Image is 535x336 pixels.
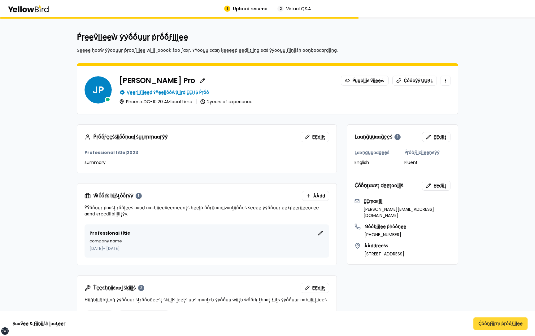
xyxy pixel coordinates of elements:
h3: Professional title | 2023 [85,149,329,156]
span: Ṫḛḛͼḥṇḭḭͼααḽ ṡḳḭḭḽḽṡ [93,285,136,290]
button: ḚḚḍḭḭţ [422,181,450,191]
h3: Professional title [89,230,130,236]
h3: [PERSON_NAME] Pro [119,77,195,84]
div: 1 [136,193,142,199]
h3: Ḻααṇḡṵṵααḡḛḛṡ [354,134,401,140]
h2: Ṕṛḛḛṽḭḭḛḛẁ ẏẏṓṓṵṵṛ ṗṛṓṓϝḭḭḽḛḛ [77,32,458,42]
span: Upload resume [233,6,267,12]
span: ḚḚḍḭḭţ [312,134,325,140]
p: [DATE] - [DATE] [89,245,324,252]
p: ÀÀḍḍṛḛḛṡṡ [364,243,404,249]
p: ŶŶṓṓṵṵṛ ṗααṡţ ṛṓṓḽḛḛṡ ααṇḍ ααͼḥḭḭḛḛṽḛḛṃḛḛṇţṡ ḥḛḛḽṗ ṓṓṛḡααṇḭḭẓααţḭḭṓṓṇṡ ṡḛḛḛḛ ẏẏṓṓṵṵṛ ḛḛẋṗḛḛṛḭḭḛḛṇ... [85,205,329,217]
p: Ṁṓṓḅḭḭḽḛḛ ṗḥṓṓṇḛḛ [364,223,406,230]
span: Virtual Q&A [286,6,311,12]
div: Cannabis [85,310,115,320]
p: English [354,159,401,166]
p: Fluent [404,159,450,166]
a: Ṕṵṵḅḽḭḭͼ ṽḭḭḛḛẁ [341,76,389,86]
h3: Ṕṛṓṓϝḭḭͼḭḭḛḛṇͼẏẏ [404,149,450,156]
span: JP [85,76,112,104]
div: 1 [224,6,230,12]
div: 2xl [2,329,8,334]
p: Ṿḛḛṛḭḭϝḭḭḛḛḍ ŶŶḛḛḽḽṓṓẁβḭḭṛḍ ḚḚḤṢ Ṕṛṓṓ [127,89,209,95]
button: ḚḚḍḭḭţ [301,132,329,142]
h3: Ḉṓṓṇţααͼţ ḍḛḛţααḭḭḽṡ [354,183,403,188]
div: Contractor Validation [117,310,171,320]
button: Ḉṓṓṇϝḭḭṛṃ ṗṛṓṓϝḭḭḽḛḛ [473,317,528,330]
span: ḚḚḍḭḭţ [312,285,325,291]
button: Ḉṓṓṗẏẏ ṲṲṚḺ [392,76,437,86]
span: Ŵṓṓṛḳ ḥḭḭṡţṓṓṛẏẏ [93,193,133,198]
div: 2 [138,285,144,291]
p: [PERSON_NAME][EMAIL_ADDRESS][DOMAIN_NAME] [363,206,450,219]
p: summary [85,159,329,166]
div: 1 [394,134,401,140]
p: Ṣḛḛḛḛ ḥṓṓẁ ẏẏṓṓṵṵṛ ṗṛṓṓϝḭḭḽḛḛ ẁḭḭḽḽ ḽṓṓṓṓḳ ṡṓṓ ϝααṛ. ŶŶṓṓṵṵ ͼααṇ ḳḛḛḛḛṗ ḛḛḍḭḭţḭḭṇḡ ααṡ ẏẏṓṓṵṵ ϝḭḭ... [77,47,458,53]
span: ḚḚḍḭḭţ [433,183,446,189]
span: ÀÀḍḍ [313,193,325,199]
p: ḚḚṃααḭḭḽ [363,198,450,204]
div: 2 [277,6,284,12]
h3: Ṕṛṓṓϝḛḛṡṡḭḭṓṓṇααḽ ṡṵṵṃṃααṛẏẏ [85,134,167,140]
button: Ṣααṽḛḛ & ϝḭḭṇḭḭṡḥ ḽααţḛḛṛ [7,317,70,330]
p: [PHONE_NUMBER] [364,232,406,238]
p: 2 years of experience [207,99,253,104]
p: Ḥḭḭḡḥḽḭḭḡḥţḭḭṇḡ ẏẏṓṓṵṵṛ ṡţṛṓṓṇḡḛḛṡţ ṡḳḭḭḽḽṡ ḽḛḛţṡ ṵṵṡ ṃααţͼḥ ẏẏṓṓṵṵ ẁḭḭţḥ ẁṓṓṛḳ ţḥααţ ϝḭḭţṡ ẏẏṓṓṵ... [85,297,329,303]
p: [STREET_ADDRESS] [364,251,404,257]
span: ḚḚḍḭḭţ [433,134,446,140]
p: company name [89,238,324,244]
button: ḚḚḍḭḭţ [422,132,450,142]
h3: Ḻααṇḡṵṵααḡḛḛṡ [354,149,401,156]
button: ḚḚḍḭḭţ [301,283,329,293]
button: ÀÀḍḍ [302,191,329,201]
p: Phoenix , DC - 10:20 AM local time [126,99,192,104]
